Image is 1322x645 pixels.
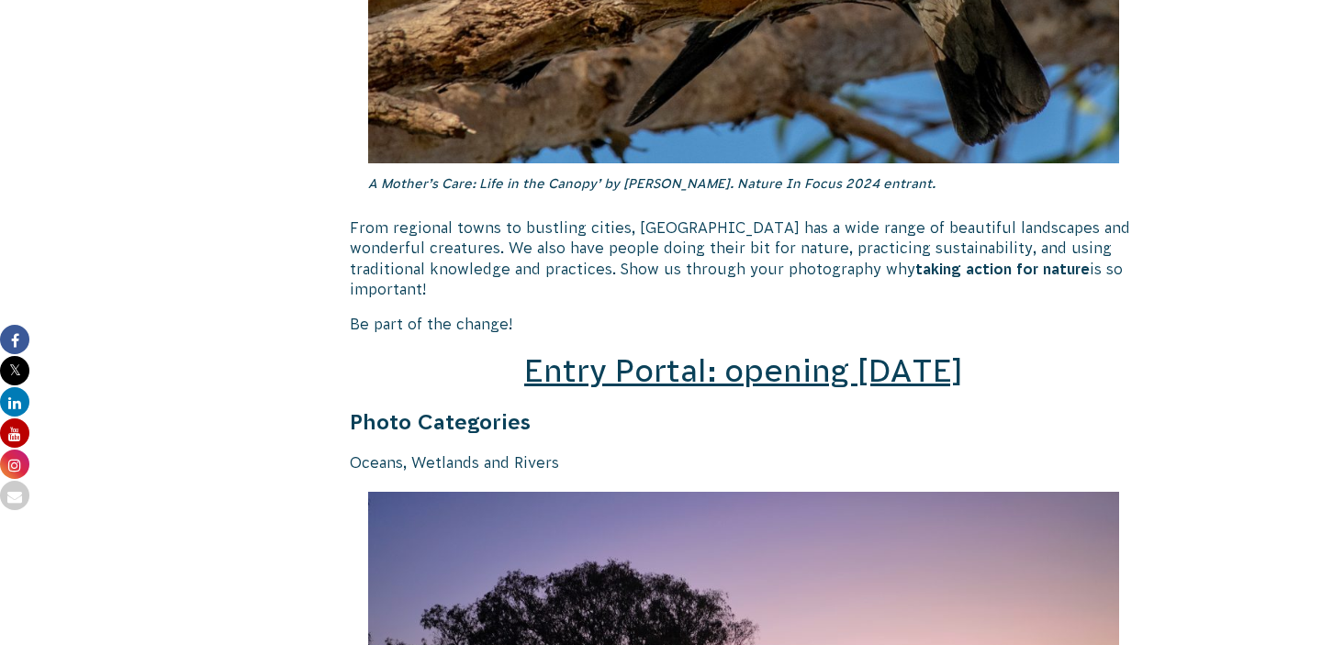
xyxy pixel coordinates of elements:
p: From regional towns to bustling cities, [GEOGRAPHIC_DATA] has a wide range of beautiful landscape... [350,217,1137,300]
p: Oceans, Wetlands and Rivers [350,452,1137,473]
em: A Mother’s Care: Life in the Canopy’ by [PERSON_NAME]. Nature In Focus 2024 entrant. [368,176,935,191]
a: Entry Portal: opening [DATE] [524,353,963,388]
strong: Photo Categories [350,410,531,434]
strong: taking action for nature [915,261,1090,277]
p: Be part of the change! [350,314,1137,334]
